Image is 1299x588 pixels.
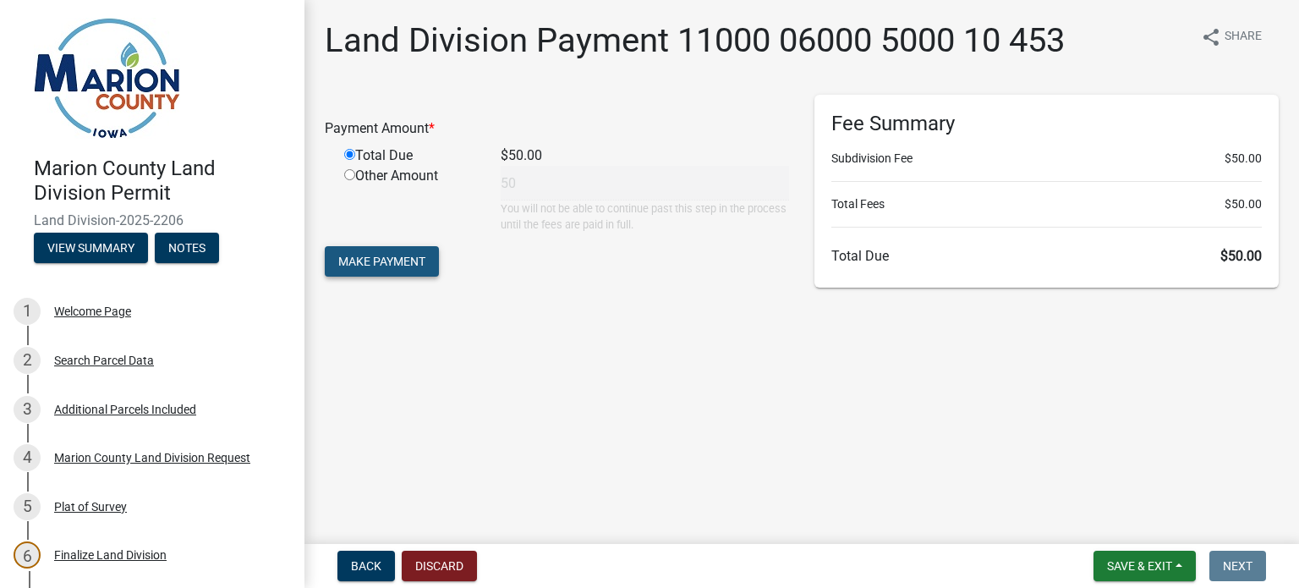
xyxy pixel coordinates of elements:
wm-modal-confirm: Notes [155,242,219,256]
h6: Fee Summary [831,112,1262,136]
h6: Total Due [831,248,1262,264]
span: $50.00 [1225,195,1262,213]
button: Save & Exit [1093,551,1196,581]
span: Back [351,559,381,573]
div: 6 [14,541,41,569]
i: share [1201,27,1221,47]
img: Marion County, Iowa [34,18,180,139]
span: Make Payment [338,255,425,268]
h4: Marion County Land Division Permit [34,157,291,206]
button: Discard [402,551,477,581]
button: Notes [155,233,219,263]
span: Save & Exit [1107,559,1172,573]
span: Next [1223,559,1252,573]
div: Payment Amount [312,118,802,139]
div: Additional Parcels Included [54,404,196,415]
h1: Land Division Payment 11000 06000 5000 10 453 [325,20,1065,61]
div: 4 [14,444,41,471]
button: Next [1209,551,1266,581]
div: 5 [14,493,41,520]
div: $50.00 [488,146,802,166]
li: Subdivision Fee [831,150,1262,168]
button: Make Payment [325,246,439,277]
div: Finalize Land Division [54,549,167,561]
button: Back [337,551,395,581]
span: Land Division-2025-2206 [34,212,271,228]
div: Search Parcel Data [54,354,154,366]
li: Total Fees [831,195,1262,213]
button: View Summary [34,233,148,263]
div: Marion County Land Division Request [54,452,250,464]
div: Total Due [332,146,488,166]
div: 3 [14,396,41,423]
div: Welcome Page [54,305,131,317]
div: Plat of Survey [54,501,127,513]
div: 1 [14,298,41,325]
span: $50.00 [1225,150,1262,168]
wm-modal-confirm: Summary [34,242,148,256]
div: 2 [14,347,41,374]
button: shareShare [1187,20,1275,53]
span: Share [1225,27,1262,47]
div: Other Amount [332,166,488,233]
span: $50.00 [1220,248,1262,264]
